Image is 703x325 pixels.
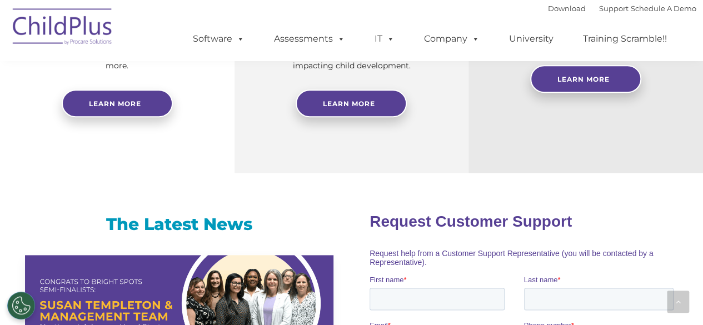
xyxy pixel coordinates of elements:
[413,28,491,50] a: Company
[530,65,641,93] a: Learn More
[548,4,696,13] font: |
[154,73,188,82] span: Last name
[363,28,406,50] a: IT
[323,99,375,108] span: Learn More
[557,75,610,83] span: Learn More
[631,4,696,13] a: Schedule A Demo
[7,292,35,319] button: Cookies Settings
[89,99,141,108] span: Learn more
[572,28,678,50] a: Training Scramble!!
[498,28,565,50] a: University
[296,89,407,117] a: Learn More
[263,28,356,50] a: Assessments
[25,213,333,236] h3: The Latest News
[154,119,202,127] span: Phone number
[62,89,173,117] a: Learn more
[7,1,118,56] img: ChildPlus by Procare Solutions
[599,4,629,13] a: Support
[548,4,586,13] a: Download
[182,28,256,50] a: Software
